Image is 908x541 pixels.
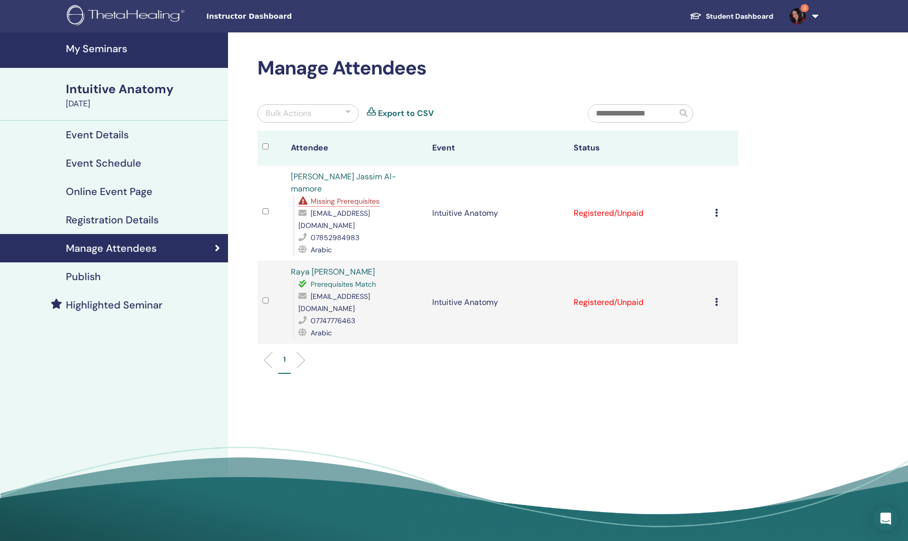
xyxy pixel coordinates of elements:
img: logo.png [67,5,188,28]
img: graduation-cap-white.svg [690,12,702,20]
span: 07852984983 [311,233,359,242]
span: Arabic [311,245,332,254]
div: Bulk Actions [266,107,312,120]
td: Intuitive Anatomy [427,166,569,261]
h4: Event Details [66,129,129,141]
span: Missing Prerequisites [311,197,380,206]
h2: Manage Attendees [257,57,738,80]
div: [DATE] [66,98,222,110]
a: Export to CSV [378,107,434,120]
th: Event [427,131,569,166]
a: [PERSON_NAME] Jassim Al-mamore [291,171,396,194]
span: [EMAIL_ADDRESS][DOMAIN_NAME] [298,292,370,313]
th: Attendee [286,131,427,166]
h4: Online Event Page [66,185,153,198]
span: Arabic [311,328,332,337]
h4: Registration Details [66,214,159,226]
h4: Publish [66,270,101,283]
a: Student Dashboard [682,7,781,26]
div: Intuitive Anatomy [66,81,222,98]
span: [EMAIL_ADDRESS][DOMAIN_NAME] [298,209,370,230]
h4: Highlighted Seminar [66,299,163,311]
img: default.jpg [789,8,806,24]
p: 1 [283,354,286,365]
span: Prerequisites Match [311,280,376,289]
h4: My Seminars [66,43,222,55]
th: Status [569,131,710,166]
h4: Event Schedule [66,157,141,169]
span: 3 [801,4,809,12]
h4: Manage Attendees [66,242,157,254]
a: Intuitive Anatomy[DATE] [60,81,228,110]
div: Open Intercom Messenger [874,507,898,531]
span: 07747776463 [311,316,355,325]
a: Raya [PERSON_NAME] [291,266,375,277]
span: Instructor Dashboard [206,11,358,22]
td: Intuitive Anatomy [427,261,569,344]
